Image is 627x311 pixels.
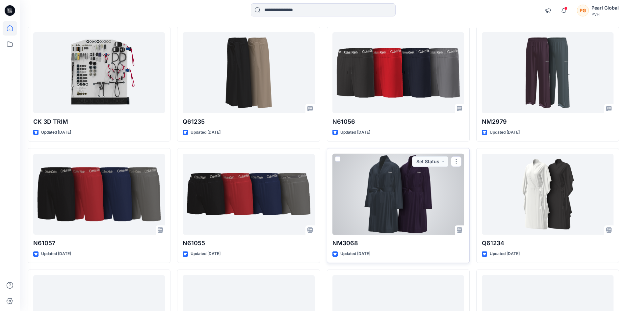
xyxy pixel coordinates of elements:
p: Updated [DATE] [191,250,221,257]
div: PG [577,5,589,16]
p: Updated [DATE] [490,250,520,257]
a: Q61234 [482,154,614,235]
p: Updated [DATE] [340,129,370,136]
p: N61056 [332,117,464,126]
p: Updated [DATE] [340,250,370,257]
p: Q61235 [183,117,314,126]
p: Updated [DATE] [191,129,221,136]
p: Updated [DATE] [490,129,520,136]
p: N61055 [183,239,314,248]
div: PVH [591,12,619,17]
a: CK 3D TRIM [33,32,165,114]
a: N61055 [183,154,314,235]
p: CK 3D TRIM [33,117,165,126]
p: Updated [DATE] [41,250,71,257]
p: NM3068 [332,239,464,248]
a: N61056 [332,32,464,114]
a: N61057 [33,154,165,235]
a: NM2979 [482,32,614,114]
p: NM2979 [482,117,614,126]
p: Q61234 [482,239,614,248]
a: Q61235 [183,32,314,114]
p: N61057 [33,239,165,248]
a: NM3068 [332,154,464,235]
div: Pearl Global [591,4,619,12]
p: Updated [DATE] [41,129,71,136]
